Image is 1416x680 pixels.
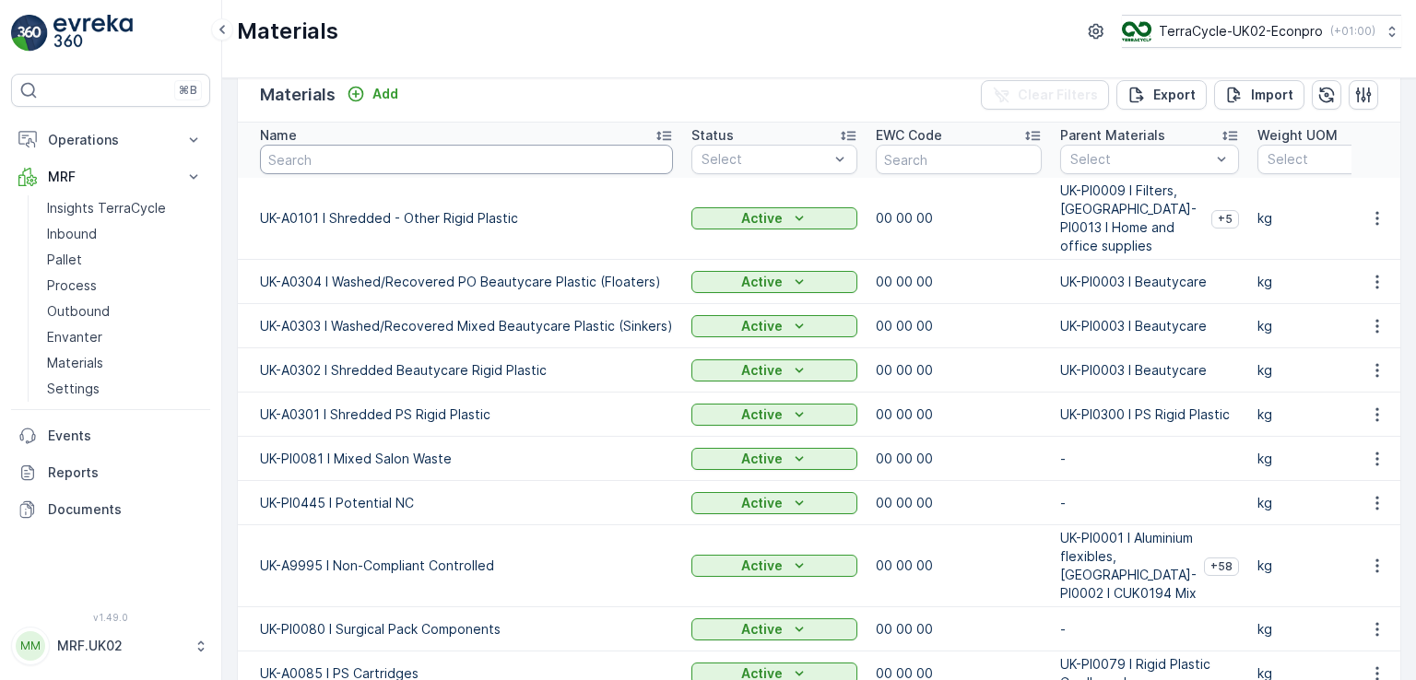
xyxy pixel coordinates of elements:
p: Active [741,273,783,291]
p: Select [702,150,829,169]
p: UK-PI0300 I PS Rigid Plastic [1060,405,1230,424]
button: Clear Filters [981,80,1109,110]
p: Documents [48,500,203,519]
button: Operations [11,122,210,158]
p: UK-PI0009 I Filters, [GEOGRAPHIC_DATA]-PI0013 I Home and office supplies [1060,182,1204,255]
p: Import [1251,86,1293,104]
p: ( +01:00 ) [1330,24,1375,39]
p: UK-PI0001 I Aluminium flexibles, [GEOGRAPHIC_DATA]-PI0002 I CUK0194 Mix [1060,529,1197,603]
td: 00 00 00 [867,525,1051,607]
p: Active [741,620,783,639]
button: Active [691,618,857,640]
p: Insights TerraCycle [47,199,166,217]
input: Search [260,145,673,174]
img: logo [11,15,48,52]
img: logo_light-DOdMpM7g.png [53,15,133,52]
td: 00 00 00 [867,437,1051,481]
p: Active [741,361,783,380]
button: MMMRF.UK02 [11,627,210,665]
p: Name [260,126,297,145]
p: Active [741,405,783,424]
button: Active [691,359,857,381]
p: ⌘B [179,83,197,98]
td: UK-PI0080 I Surgical Pack Components [238,607,682,651]
p: Process [47,276,97,295]
p: Pallet [47,251,82,269]
td: 00 00 00 [867,178,1051,260]
a: Insights TerraCycle [40,195,210,221]
a: Envanter [40,324,210,350]
td: UK-A0301 I Shredded PS Rigid Plastic [238,393,682,437]
td: UK-A0101 I Shredded - Other Rigid Plastic [238,178,682,260]
p: EWC Code [876,126,942,145]
button: MRF [11,158,210,195]
input: Search [876,145,1042,174]
span: +5 [1218,212,1233,227]
button: Active [691,315,857,337]
p: Operations [48,131,173,149]
p: UK-PI0003 I Beautycare [1060,361,1207,380]
td: UK-A0304 I Washed/Recovered PO Beautycare Plastic (Floaters) [238,260,682,304]
img: terracycle_logo_wKaHoWT.png [1122,21,1151,41]
p: Active [741,557,783,575]
p: Add [372,85,398,103]
td: UK-A0302 I Shredded Beautycare Rigid Plastic [238,348,682,393]
a: Reports [11,454,210,491]
button: TerraCycle-UK02-Econpro(+01:00) [1122,15,1401,48]
button: Active [691,555,857,577]
span: +58 [1210,559,1233,574]
p: Inbound [47,225,97,243]
td: UK-PI0081 I Mixed Salon Waste [238,437,682,481]
p: Active [741,317,783,335]
td: 00 00 00 [867,607,1051,651]
p: Outbound [47,302,110,321]
a: Documents [11,491,210,528]
button: Active [691,404,857,426]
p: UK-PI0003 I Beautycare [1060,317,1207,335]
p: UK-PI0003 I Beautycare [1060,273,1207,291]
p: MRF [48,168,173,186]
a: Process [40,273,210,299]
p: Materials [260,82,336,108]
p: Settings [47,380,100,398]
button: Active [691,271,857,293]
td: UK-A9995 I Non-Compliant Controlled [238,525,682,607]
p: Reports [48,463,203,482]
button: Add [339,83,406,105]
a: Events [11,417,210,454]
p: Parent Materials [1060,126,1165,145]
p: Envanter [47,328,102,346]
button: Import [1214,80,1304,110]
td: 00 00 00 [867,481,1051,525]
p: TerraCycle-UK02-Econpro [1159,22,1323,41]
p: Events [48,427,203,445]
p: - [1060,494,1239,512]
p: Select [1268,150,1395,169]
p: Active [741,450,783,468]
td: 00 00 00 [867,348,1051,393]
p: MRF.UK02 [57,637,184,655]
td: 00 00 00 [867,393,1051,437]
td: 00 00 00 [867,260,1051,304]
p: - [1060,450,1239,468]
p: Clear Filters [1018,86,1098,104]
p: Export [1153,86,1196,104]
p: Materials [237,17,338,46]
p: Materials [47,354,103,372]
button: Active [691,207,857,229]
td: 00 00 00 [867,304,1051,348]
p: Status [691,126,734,145]
a: Outbound [40,299,210,324]
button: Active [691,492,857,514]
button: Export [1116,80,1207,110]
p: - [1060,620,1239,639]
a: Settings [40,376,210,402]
td: UK-PI0445 I Potential NC [238,481,682,525]
td: UK-A0303 I Washed/Recovered Mixed Beautycare Plastic (Sinkers) [238,304,682,348]
div: MM [16,631,45,661]
p: Active [741,209,783,228]
span: v 1.49.0 [11,612,210,623]
a: Pallet [40,247,210,273]
a: Inbound [40,221,210,247]
p: Select [1070,150,1210,169]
